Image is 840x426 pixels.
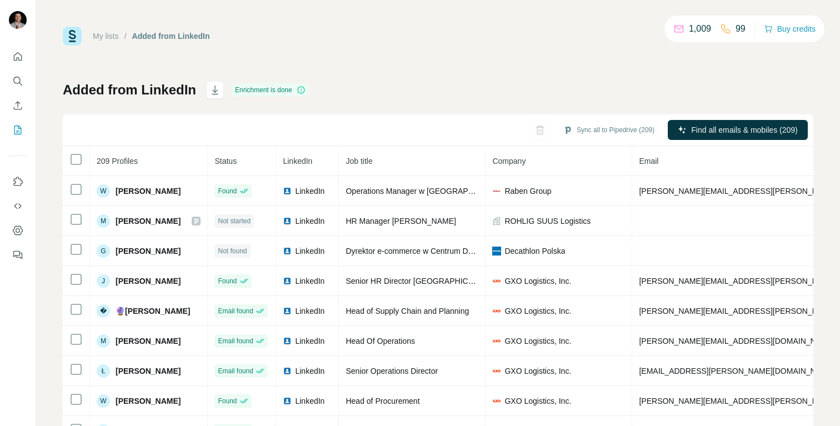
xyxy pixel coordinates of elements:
[504,395,571,407] span: GXO Logistics, Inc.
[97,184,110,198] div: W
[116,186,181,197] span: [PERSON_NAME]
[9,245,27,265] button: Feedback
[132,31,210,42] div: Added from LinkedIn
[689,22,711,36] p: 1,009
[218,276,237,286] span: Found
[97,214,110,228] div: M
[116,215,181,227] span: [PERSON_NAME]
[63,27,82,46] img: Surfe Logo
[9,71,27,91] button: Search
[346,367,438,375] span: Senior Operations Director
[283,397,292,405] img: LinkedIn logo
[124,31,127,42] li: /
[346,217,456,225] span: HR Manager [PERSON_NAME]
[492,367,501,375] img: company-logo
[504,335,571,347] span: GXO Logistics, Inc.
[9,196,27,216] button: Use Surfe API
[283,277,292,285] img: LinkedIn logo
[346,397,419,405] span: Head of Procurement
[346,277,494,285] span: Senior HR Director [GEOGRAPHIC_DATA]
[93,32,119,41] a: My lists
[97,244,110,258] div: G
[283,337,292,345] img: LinkedIn logo
[283,247,292,255] img: LinkedIn logo
[218,246,247,256] span: Not found
[639,157,658,166] span: Email
[668,120,808,140] button: Find all emails & mobiles (209)
[218,216,251,226] span: Not started
[504,245,565,257] span: Decathlon Polska
[214,157,237,166] span: Status
[295,186,324,197] span: LinkedIn
[218,186,237,196] span: Found
[9,172,27,192] button: Use Surfe on LinkedIn
[9,11,27,29] img: Avatar
[63,81,196,99] h1: Added from LinkedIn
[346,337,415,345] span: Head Of Operations
[283,187,292,196] img: LinkedIn logo
[492,397,501,405] img: company-logo
[97,364,110,378] div: Ł
[504,215,591,227] span: ROHLIG SUUS Logistics
[492,307,501,315] img: company-logo
[97,334,110,348] div: M
[232,83,309,97] div: Enrichment is done
[283,307,292,315] img: LinkedIn logo
[639,367,834,375] span: [EMAIL_ADDRESS][PERSON_NAME][DOMAIN_NAME]
[346,247,517,255] span: Dyrektor e-commerce w Centrum Dystrybucyjnym
[9,120,27,140] button: My lists
[295,215,324,227] span: LinkedIn
[116,395,181,407] span: [PERSON_NAME]
[116,275,181,287] span: [PERSON_NAME]
[346,157,372,166] span: Job title
[639,337,834,345] span: [PERSON_NAME][EMAIL_ADDRESS][DOMAIN_NAME]
[504,275,571,287] span: GXO Logistics, Inc.
[295,245,324,257] span: LinkedIn
[283,367,292,375] img: LinkedIn logo
[97,394,110,408] div: W
[504,365,571,377] span: GXO Logistics, Inc.
[295,395,324,407] span: LinkedIn
[295,335,324,347] span: LinkedIn
[492,187,501,196] img: company-logo
[492,157,526,166] span: Company
[218,396,237,406] span: Found
[492,277,501,285] img: company-logo
[504,305,571,317] span: GXO Logistics, Inc.
[218,306,253,316] span: Email found
[218,366,253,376] span: Email found
[492,337,501,345] img: company-logo
[283,157,312,166] span: LinkedIn
[97,304,110,318] div: �
[295,275,324,287] span: LinkedIn
[283,217,292,225] img: LinkedIn logo
[116,365,181,377] span: [PERSON_NAME]
[346,307,469,315] span: Head of Supply Chain and Planning
[116,245,181,257] span: [PERSON_NAME]
[346,187,648,196] span: Operations Manager w [GEOGRAPHIC_DATA] Logistics [GEOGRAPHIC_DATA] EOOD
[9,47,27,67] button: Quick start
[116,305,190,317] span: 🔮[PERSON_NAME]
[691,124,797,136] span: Find all emails & mobiles (209)
[295,365,324,377] span: LinkedIn
[295,305,324,317] span: LinkedIn
[9,220,27,240] button: Dashboard
[97,274,110,288] div: J
[9,96,27,116] button: Enrich CSV
[97,157,138,166] span: 209 Profiles
[764,21,816,37] button: Buy credits
[116,335,181,347] span: [PERSON_NAME]
[736,22,746,36] p: 99
[504,186,551,197] span: Raben Group
[492,247,501,255] img: company-logo
[556,122,662,138] button: Sync all to Pipedrive (209)
[218,336,253,346] span: Email found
